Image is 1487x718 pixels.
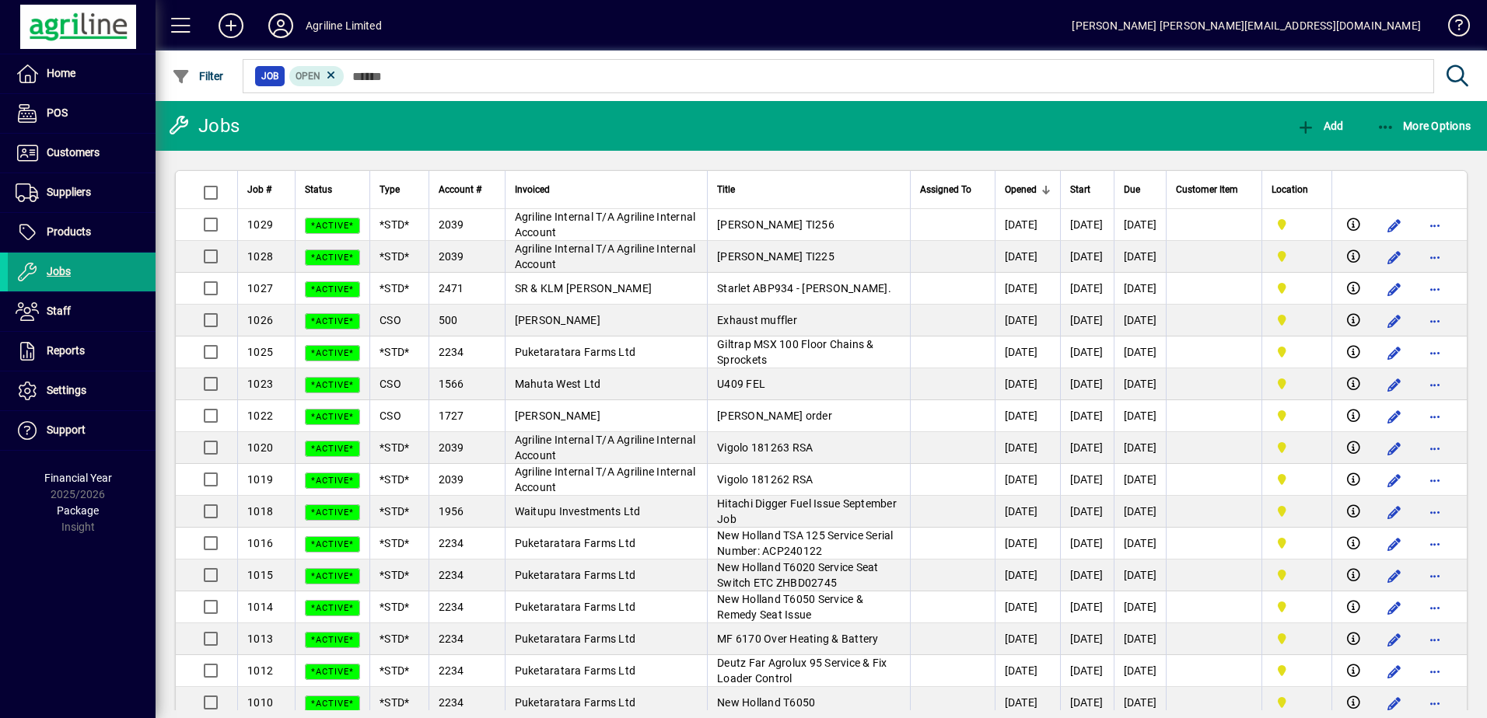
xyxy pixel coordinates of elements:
button: Edit [1382,627,1407,652]
span: Vigolo 181263 RSA [717,441,813,454]
div: Invoiced [515,181,698,198]
span: Deutz Far Agrolux 95 Service & Fix Loader Control [717,657,887,685]
span: Dargaville [1272,312,1322,329]
span: Dargaville [1272,503,1322,520]
a: Knowledge Base [1436,3,1468,54]
span: Opened [1005,181,1037,198]
button: Edit [1382,595,1407,620]
span: 1020 [247,441,273,454]
span: 1028 [247,250,273,263]
span: Dargaville [1272,694,1322,711]
span: Agriline Internal T/A Agriline Internal Account [515,434,696,462]
button: Edit [1382,340,1407,365]
span: Add [1296,120,1343,132]
span: POS [47,106,68,119]
button: Edit [1382,436,1407,461]
td: [DATE] [995,496,1060,528]
span: SR & KLM [PERSON_NAME] [515,282,653,295]
span: Puketaratara Farms Ltd [515,633,636,645]
button: Filter [168,62,228,90]
span: Job # [247,181,271,198]
td: [DATE] [1114,655,1167,687]
td: [DATE] [1114,432,1167,464]
span: 1010 [247,696,273,709]
span: Start [1070,181,1090,198]
span: 1025 [247,346,273,358]
mat-chip: Open Status: Open [289,66,345,86]
td: [DATE] [1060,559,1114,591]
span: Puketaratara Farms Ltd [515,537,636,549]
div: Job # [247,181,285,198]
span: CSO [380,378,401,390]
span: 1015 [247,569,273,581]
span: Settings [47,384,86,396]
span: Agriline Internal T/A Agriline Internal Account [515,242,696,270]
button: More options [1422,245,1447,270]
button: Edit [1382,659,1407,684]
span: Dargaville [1272,407,1322,424]
button: More options [1422,659,1447,684]
button: More options [1422,404,1447,429]
span: Puketaratara Farms Ltd [515,696,636,709]
span: Dargaville [1272,439,1322,456]
span: Support [47,423,86,436]
span: 1022 [247,410,273,422]
span: Dargaville [1272,216,1322,233]
span: 1016 [247,537,273,549]
td: [DATE] [1060,400,1114,432]
td: [DATE] [1060,209,1114,241]
a: Products [8,213,156,252]
span: Location [1272,181,1308,198]
span: Filter [172,70,224,82]
button: More options [1422,213,1447,238]
td: [DATE] [1114,209,1167,241]
button: More options [1422,340,1447,365]
div: Agriline Limited [306,13,382,38]
button: Edit [1382,404,1407,429]
span: Waitupu Investments Ltd [515,505,641,518]
span: 2234 [439,633,464,645]
span: MF 6170 Over Heating & Battery [717,633,879,645]
span: 2234 [439,346,464,358]
button: Edit [1382,277,1407,301]
span: Hitachi Digger Fuel Issue September Job [717,497,897,525]
span: Customers [47,146,100,159]
td: [DATE] [1060,464,1114,496]
td: [DATE] [1114,528,1167,559]
span: Vigolo 181262 RSA [717,473,813,486]
div: Location [1272,181,1322,198]
span: 1026 [247,314,273,326]
td: [DATE] [995,241,1060,273]
span: Jobs [47,265,71,277]
button: More options [1422,277,1447,301]
span: Title [717,181,735,198]
button: More options [1422,500,1447,525]
div: Jobs [167,113,240,138]
div: [PERSON_NAME] [PERSON_NAME][EMAIL_ADDRESS][DOMAIN_NAME] [1072,13,1421,38]
div: Opened [1005,181,1051,198]
span: Exhaust muffler [717,314,797,326]
button: More options [1422,436,1447,461]
td: [DATE] [1060,241,1114,273]
td: [DATE] [1114,623,1167,655]
td: [DATE] [1060,623,1114,655]
button: Edit [1382,213,1407,238]
span: Invoiced [515,181,550,198]
span: [PERSON_NAME] TI225 [717,250,834,263]
td: [DATE] [1060,336,1114,368]
td: [DATE] [995,591,1060,623]
td: [DATE] [995,432,1060,464]
a: Staff [8,292,156,331]
td: [DATE] [1060,591,1114,623]
td: [DATE] [1114,305,1167,336]
a: POS [8,94,156,133]
button: Edit [1382,308,1407,333]
span: 1019 [247,473,273,486]
span: New Holland T6050 Service & Remedy Seat Issue [717,593,863,621]
td: [DATE] [995,400,1060,432]
span: Products [47,225,91,238]
span: Agriline Internal T/A Agriline Internal Account [515,211,696,239]
span: 2039 [439,250,464,263]
span: Giltrap MSX 100 Floor Chains & Sprockets [717,338,874,366]
td: [DATE] [1060,432,1114,464]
